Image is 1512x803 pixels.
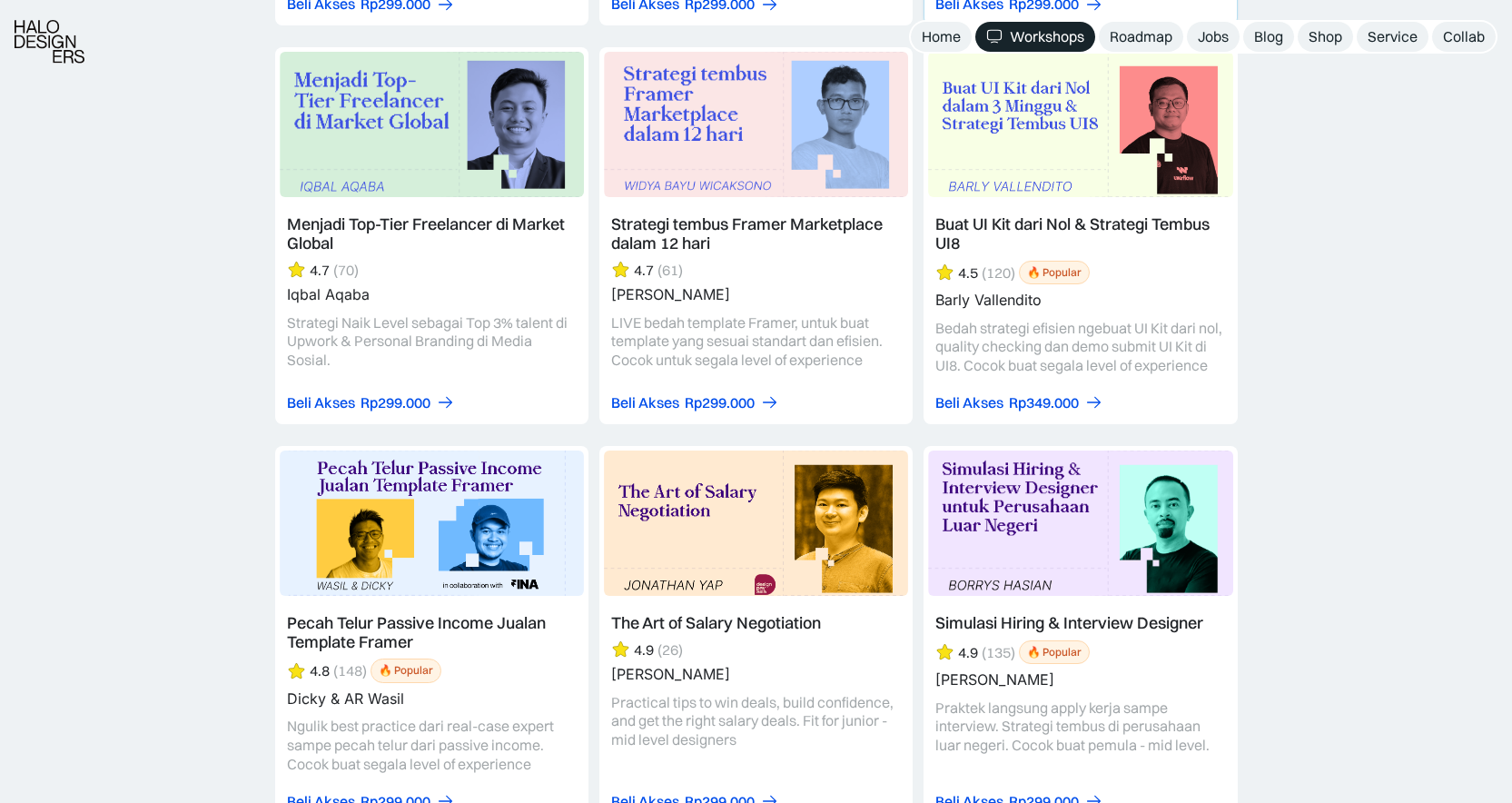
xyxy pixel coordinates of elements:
a: Jobs [1187,22,1240,52]
a: Shop [1298,22,1353,52]
div: Beli Akses [611,393,679,412]
a: Roadmap [1099,22,1183,52]
div: Blog [1254,27,1283,46]
div: Rp299.000 [685,393,755,412]
div: Rp349.000 [1009,393,1079,412]
div: Collab [1443,27,1485,46]
div: Rp299.000 [361,393,430,412]
div: Workshops [1010,27,1084,46]
a: Beli AksesRp299.000 [287,393,455,412]
a: Workshops [975,22,1095,52]
a: Home [911,22,972,52]
a: Beli AksesRp349.000 [935,393,1103,412]
a: Beli AksesRp299.000 [611,393,779,412]
div: Shop [1309,27,1342,46]
div: Roadmap [1110,27,1172,46]
div: Service [1368,27,1418,46]
div: Beli Akses [935,393,1003,412]
div: Home [922,27,961,46]
div: Jobs [1198,27,1229,46]
a: Collab [1432,22,1496,52]
a: Blog [1243,22,1294,52]
a: Service [1357,22,1428,52]
div: Beli Akses [287,393,355,412]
